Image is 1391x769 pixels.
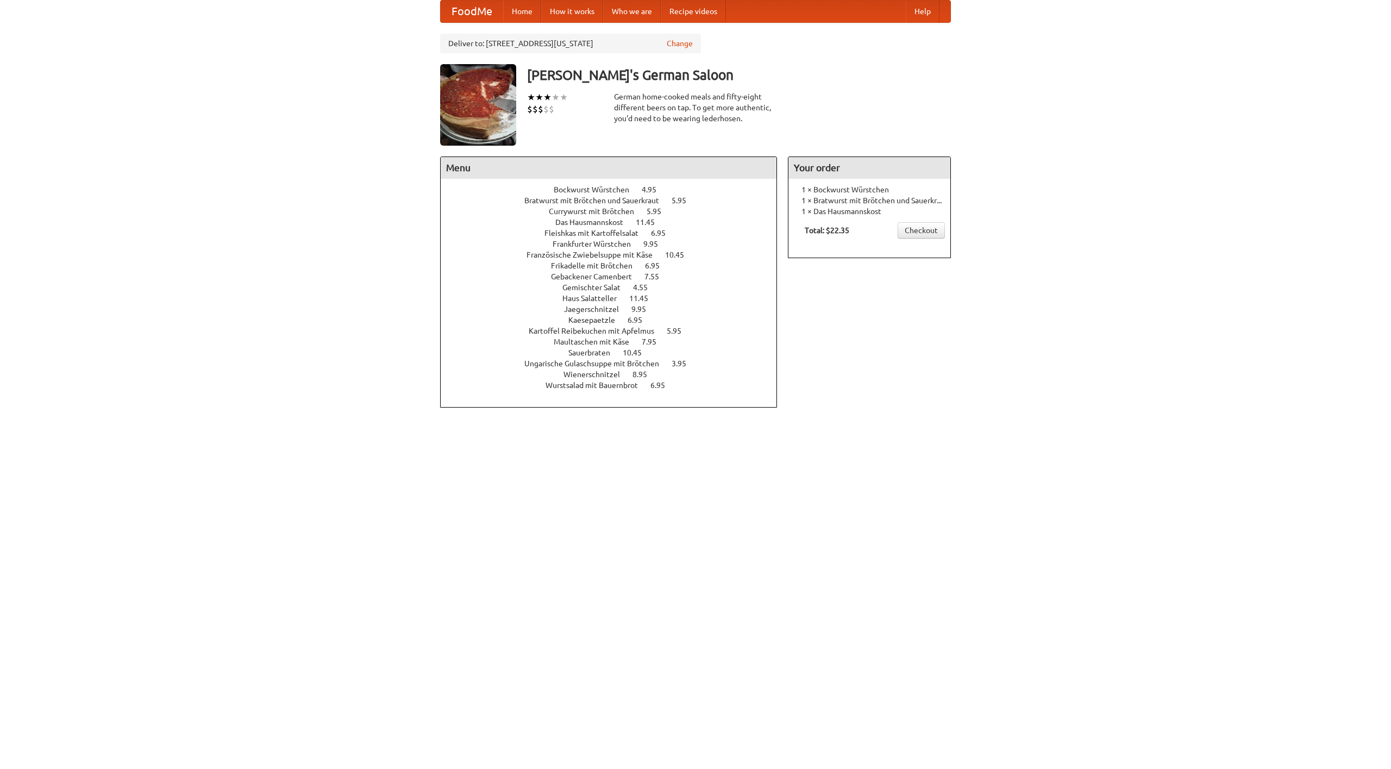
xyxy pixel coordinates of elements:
li: ★ [535,91,543,103]
li: 1 × Bockwurst Würstchen [794,184,945,195]
a: Wienerschnitzel 8.95 [563,370,667,379]
span: Ungarische Gulaschsuppe mit Brötchen [524,359,670,368]
span: 5.95 [667,327,692,335]
a: Das Hausmannskost 11.45 [555,218,675,227]
li: $ [543,103,549,115]
span: 10.45 [665,251,695,259]
span: 3.95 [672,359,697,368]
a: Checkout [898,222,945,239]
a: Kaesepaetzle 6.95 [568,316,662,324]
span: 10.45 [623,348,653,357]
li: 1 × Das Hausmannskost [794,206,945,217]
a: Help [906,1,939,22]
span: Currywurst mit Brötchen [549,207,645,216]
a: Kartoffel Reibekuchen mit Apfelmus 5.95 [529,327,701,335]
span: Wienerschnitzel [563,370,631,379]
a: Maultaschen mit Käse 7.95 [554,337,676,346]
a: FoodMe [441,1,503,22]
a: Fleishkas mit Kartoffelsalat 6.95 [544,229,686,237]
span: Haus Salatteller [562,294,628,303]
a: Französische Zwiebelsuppe mit Käse 10.45 [527,251,704,259]
a: How it works [541,1,603,22]
a: Bockwurst Würstchen 4.95 [554,185,676,194]
span: 9.95 [643,240,669,248]
div: German home-cooked meals and fifty-eight different beers on tap. To get more authentic, you'd nee... [614,91,777,124]
a: Gebackener Camenbert 7.55 [551,272,679,281]
span: 5.95 [647,207,672,216]
a: Bratwurst mit Brötchen und Sauerkraut 5.95 [524,196,706,205]
li: ★ [543,91,552,103]
span: 7.95 [642,337,667,346]
li: 1 × Bratwurst mit Brötchen und Sauerkraut [794,195,945,206]
a: Haus Salatteller 11.45 [562,294,668,303]
li: $ [532,103,538,115]
span: 4.95 [642,185,667,194]
li: ★ [527,91,535,103]
li: $ [538,103,543,115]
a: Currywurst mit Brötchen 5.95 [549,207,681,216]
li: ★ [560,91,568,103]
a: Home [503,1,541,22]
span: 6.95 [628,316,653,324]
span: Sauerbraten [568,348,621,357]
span: Frankfurter Würstchen [553,240,642,248]
span: 7.55 [644,272,670,281]
li: $ [527,103,532,115]
li: $ [549,103,554,115]
a: Gemischter Salat 4.55 [562,283,668,292]
span: Gebackener Camenbert [551,272,643,281]
span: Französische Zwiebelsuppe mit Käse [527,251,663,259]
span: 9.95 [631,305,657,314]
a: Change [667,38,693,49]
span: Kartoffel Reibekuchen mit Apfelmus [529,327,665,335]
span: Maultaschen mit Käse [554,337,640,346]
a: Frikadelle mit Brötchen 6.95 [551,261,680,270]
span: Frikadelle mit Brötchen [551,261,643,270]
a: Frankfurter Würstchen 9.95 [553,240,678,248]
span: 11.45 [629,294,659,303]
span: Kaesepaetzle [568,316,626,324]
span: Das Hausmannskost [555,218,634,227]
span: Gemischter Salat [562,283,631,292]
a: Who we are [603,1,661,22]
span: Jaegerschnitzel [564,305,630,314]
span: Fleishkas mit Kartoffelsalat [544,229,649,237]
span: 8.95 [632,370,658,379]
div: Deliver to: [STREET_ADDRESS][US_STATE] [440,34,701,53]
span: Wurstsalad mit Bauernbrot [546,381,649,390]
span: 6.95 [650,381,676,390]
a: Sauerbraten 10.45 [568,348,662,357]
span: 6.95 [651,229,676,237]
span: Bratwurst mit Brötchen und Sauerkraut [524,196,670,205]
span: 5.95 [672,196,697,205]
a: Recipe videos [661,1,726,22]
h4: Menu [441,157,776,179]
b: Total: $22.35 [805,226,849,235]
h3: [PERSON_NAME]'s German Saloon [527,64,951,86]
span: 4.55 [633,283,659,292]
li: ★ [552,91,560,103]
a: Jaegerschnitzel 9.95 [564,305,666,314]
img: angular.jpg [440,64,516,146]
span: 6.95 [645,261,671,270]
span: Bockwurst Würstchen [554,185,640,194]
span: 11.45 [636,218,666,227]
a: Ungarische Gulaschsuppe mit Brötchen 3.95 [524,359,706,368]
a: Wurstsalad mit Bauernbrot 6.95 [546,381,685,390]
h4: Your order [788,157,950,179]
